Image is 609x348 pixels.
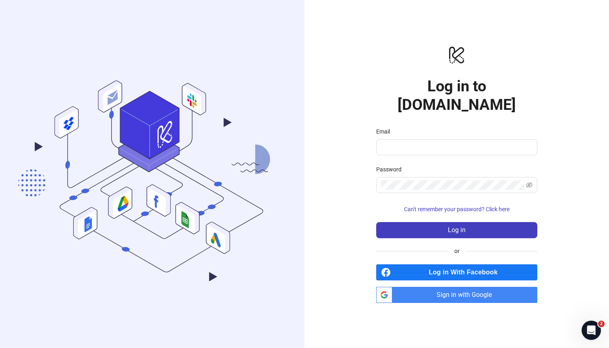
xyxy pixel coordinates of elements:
input: Password [381,180,524,190]
span: Can't remember your password? Click here [404,206,510,212]
h1: Log in to [DOMAIN_NAME] [376,77,537,114]
span: Sign in with Google [396,287,537,303]
span: or [448,247,466,255]
button: Can't remember your password? Click here [376,203,537,216]
button: Log in [376,222,537,238]
label: Password [376,165,407,174]
a: Sign in with Google [376,287,537,303]
label: Email [376,127,395,136]
span: Log in With Facebook [394,264,537,280]
iframe: Intercom live chat [582,321,601,340]
a: Can't remember your password? Click here [376,206,537,212]
input: Email [381,142,531,152]
span: Log in [448,227,466,234]
span: 2 [598,321,605,327]
a: Log in With Facebook [376,264,537,280]
span: eye-invisible [526,182,532,188]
